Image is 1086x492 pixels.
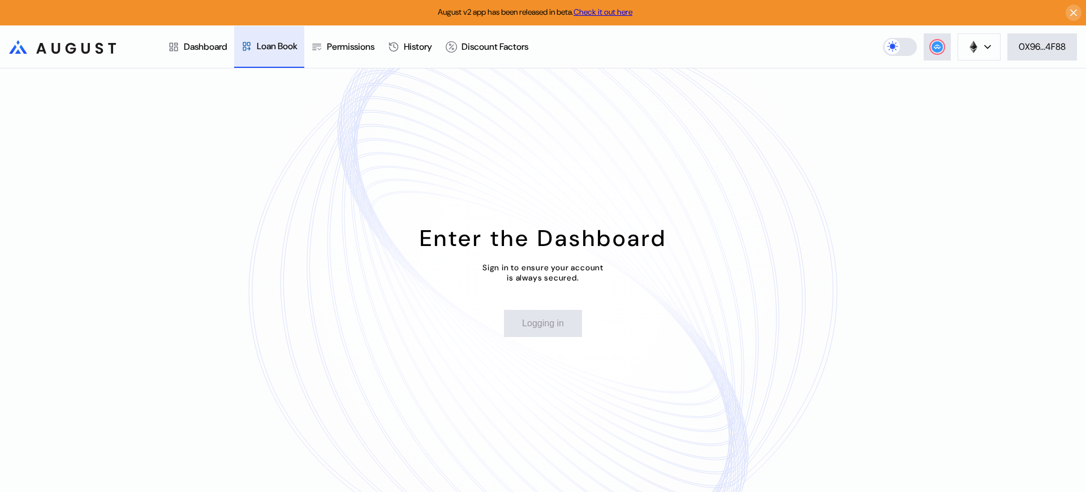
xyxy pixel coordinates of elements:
[327,41,374,53] div: Permissions
[482,262,604,283] div: Sign in to ensure your account is always secured.
[420,223,667,253] div: Enter the Dashboard
[958,33,1001,61] button: chain logo
[574,7,632,17] a: Check it out here
[1019,41,1066,53] div: 0X96...4F88
[304,26,381,68] a: Permissions
[184,41,227,53] div: Dashboard
[1007,33,1077,61] button: 0X96...4F88
[504,310,582,337] button: Logging in
[462,41,528,53] div: Discount Factors
[967,41,980,53] img: chain logo
[438,7,632,17] span: August v2 app has been released in beta.
[257,40,298,52] div: Loan Book
[404,41,432,53] div: History
[381,26,439,68] a: History
[234,26,304,68] a: Loan Book
[161,26,234,68] a: Dashboard
[439,26,535,68] a: Discount Factors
